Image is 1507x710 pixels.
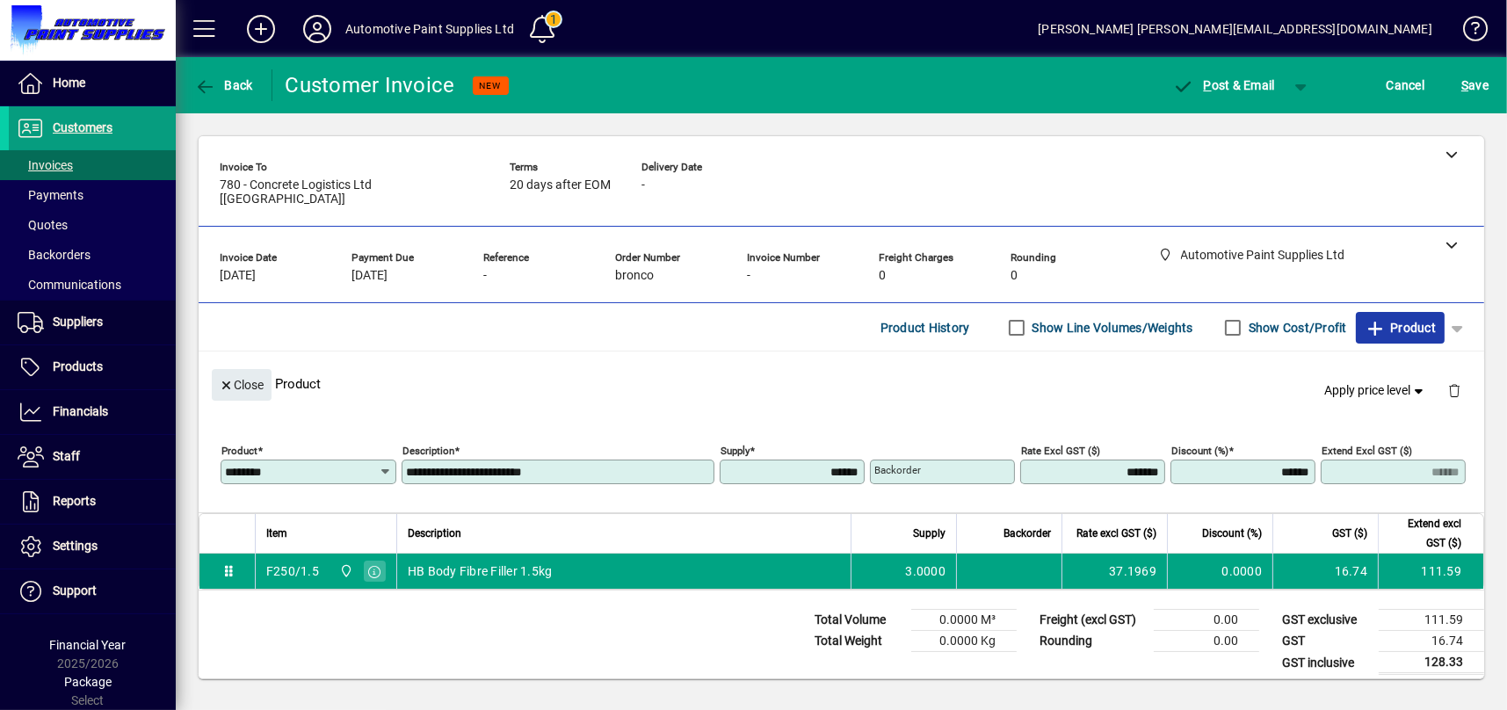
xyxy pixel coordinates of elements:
span: Rate excl GST ($) [1076,524,1156,543]
span: Staff [53,449,80,463]
div: Customer Invoice [286,71,455,99]
span: Product History [880,314,970,342]
span: P [1204,78,1212,92]
span: Quotes [18,218,68,232]
span: 780 - Concrete Logistics Ltd [[GEOGRAPHIC_DATA]] [220,178,483,206]
button: Delete [1433,369,1475,411]
a: Invoices [9,150,176,180]
button: Cancel [1382,69,1430,101]
a: Home [9,62,176,105]
div: F250/1.5 [266,562,319,580]
app-page-header-button: Close [207,376,276,392]
td: Total Volume [806,610,911,631]
label: Show Line Volumes/Weights [1029,319,1193,337]
span: Back [194,78,253,92]
span: Backorders [18,248,91,262]
td: GST exclusive [1273,610,1379,631]
button: Back [190,69,257,101]
a: Backorders [9,240,176,270]
span: NEW [480,80,502,91]
span: ost & Email [1173,78,1275,92]
span: - [641,178,645,192]
a: Payments [9,180,176,210]
span: Reports [53,494,96,508]
span: Apply price level [1325,381,1427,400]
div: 37.1969 [1073,562,1156,580]
td: Total Weight [806,631,911,652]
td: GST inclusive [1273,652,1379,674]
span: Supply [913,524,945,543]
span: - [747,269,750,283]
mat-label: Discount (%) [1171,445,1228,457]
span: Payments [18,188,83,202]
span: Cancel [1387,71,1425,99]
span: ave [1461,71,1489,99]
span: GST ($) [1332,524,1367,543]
span: Financial Year [50,638,127,652]
span: Automotive Paint Supplies Ltd [335,561,355,581]
app-page-header-button: Delete [1433,382,1475,398]
button: Close [212,369,272,401]
a: Reports [9,480,176,524]
span: Discount (%) [1202,524,1262,543]
a: Products [9,345,176,389]
button: Add [233,13,289,45]
td: GST [1273,631,1379,652]
mat-label: Backorder [874,464,921,476]
span: 0 [879,269,886,283]
td: 111.59 [1379,610,1484,631]
td: Freight (excl GST) [1031,610,1154,631]
mat-label: Product [221,445,257,457]
span: 20 days after EOM [510,178,611,192]
span: Support [53,583,97,598]
a: Communications [9,270,176,300]
button: Post & Email [1164,69,1284,101]
td: 128.33 [1379,652,1484,674]
span: [DATE] [351,269,388,283]
span: Customers [53,120,112,134]
td: 0.0000 [1167,554,1272,589]
button: Apply price level [1318,375,1434,407]
span: Extend excl GST ($) [1389,514,1461,553]
td: 0.0000 M³ [911,610,1017,631]
div: Automotive Paint Supplies Ltd [345,15,514,43]
span: bronco [615,269,654,283]
button: Save [1457,69,1493,101]
label: Show Cost/Profit [1245,319,1347,337]
a: Quotes [9,210,176,240]
div: [PERSON_NAME] [PERSON_NAME][EMAIL_ADDRESS][DOMAIN_NAME] [1038,15,1432,43]
span: Package [64,675,112,689]
span: 3.0000 [906,562,946,580]
span: [DATE] [220,269,256,283]
span: - [483,269,487,283]
mat-label: Supply [721,445,750,457]
button: Profile [289,13,345,45]
span: Communications [18,278,121,292]
button: Product History [873,312,977,344]
td: 111.59 [1378,554,1483,589]
td: 16.74 [1379,631,1484,652]
span: Suppliers [53,315,103,329]
td: 0.00 [1154,610,1259,631]
span: Settings [53,539,98,553]
td: Rounding [1031,631,1154,652]
span: Product [1365,314,1436,342]
td: 0.00 [1154,631,1259,652]
span: S [1461,78,1468,92]
mat-label: Description [402,445,454,457]
span: Home [53,76,85,90]
span: Close [219,371,264,400]
mat-label: Rate excl GST ($) [1021,445,1100,457]
div: Product [199,351,1484,416]
span: 0 [1011,269,1018,283]
td: 16.74 [1272,554,1378,589]
td: 0.0000 Kg [911,631,1017,652]
a: Knowledge Base [1450,4,1485,61]
span: Financials [53,404,108,418]
mat-label: Extend excl GST ($) [1322,445,1412,457]
app-page-header-button: Back [176,69,272,101]
span: Products [53,359,103,373]
span: Description [408,524,461,543]
span: HB Body Fibre Filler 1.5kg [408,562,553,580]
a: Financials [9,390,176,434]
